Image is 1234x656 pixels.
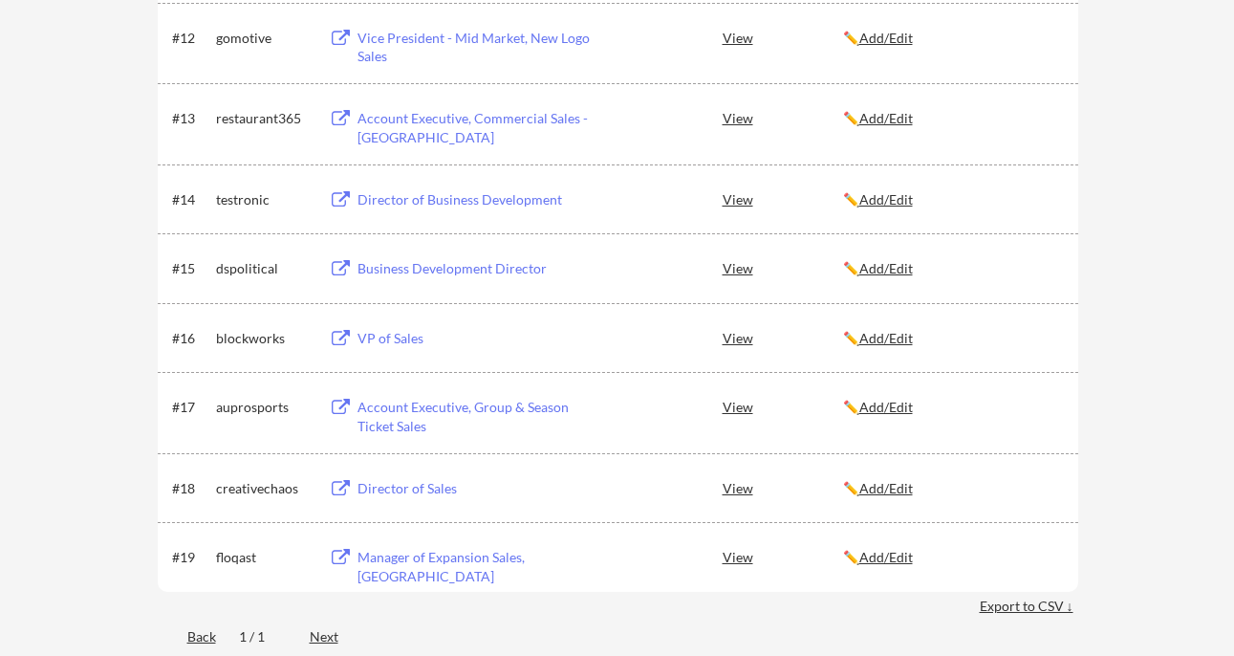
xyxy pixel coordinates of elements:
[980,597,1078,616] div: Export to CSV ↓
[843,329,1061,348] div: ✏️
[843,29,1061,48] div: ✏️
[357,398,595,435] div: Account Executive, Group & Season Ticket Sales
[357,259,595,278] div: Business Development Director
[310,627,360,646] div: Next
[723,470,843,505] div: View
[859,399,913,415] u: Add/Edit
[357,548,595,585] div: Manager of Expansion Sales, [GEOGRAPHIC_DATA]
[859,330,913,346] u: Add/Edit
[843,398,1061,417] div: ✏️
[843,259,1061,278] div: ✏️
[357,329,595,348] div: VP of Sales
[859,110,913,126] u: Add/Edit
[172,190,209,209] div: #14
[723,251,843,285] div: View
[859,191,913,208] u: Add/Edit
[172,329,209,348] div: #16
[172,398,209,417] div: #17
[723,182,843,216] div: View
[357,190,595,209] div: Director of Business Development
[723,539,843,574] div: View
[172,109,209,128] div: #13
[239,627,287,646] div: 1 / 1
[357,109,595,146] div: Account Executive, Commercial Sales - [GEOGRAPHIC_DATA]
[859,480,913,496] u: Add/Edit
[843,479,1061,498] div: ✏️
[859,260,913,276] u: Add/Edit
[216,29,312,48] div: gomotive
[216,548,312,567] div: floqast
[172,29,209,48] div: #12
[216,259,312,278] div: dspolitical
[843,190,1061,209] div: ✏️
[723,20,843,55] div: View
[216,329,312,348] div: blockworks
[843,109,1061,128] div: ✏️
[357,29,595,66] div: Vice President - Mid Market, New Logo Sales
[723,389,843,424] div: View
[859,30,913,46] u: Add/Edit
[357,479,595,498] div: Director of Sales
[172,479,209,498] div: #18
[859,549,913,565] u: Add/Edit
[723,100,843,135] div: View
[216,190,312,209] div: testronic
[158,627,216,646] div: Back
[216,398,312,417] div: auprosports
[723,320,843,355] div: View
[843,548,1061,567] div: ✏️
[172,259,209,278] div: #15
[216,109,312,128] div: restaurant365
[172,548,209,567] div: #19
[216,479,312,498] div: creativechaos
